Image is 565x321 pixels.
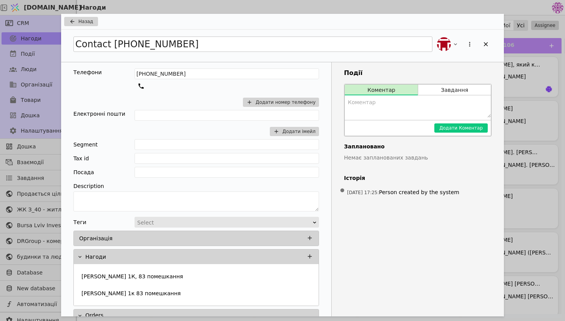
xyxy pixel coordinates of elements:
button: Додати номер телефону [243,98,319,107]
button: Коментар [345,85,418,95]
p: Організація [79,235,113,243]
h4: Історія [344,174,492,182]
p: [PERSON_NAME] 1К, 83 помешкання [81,273,183,281]
img: bo [437,37,451,51]
div: Segment [73,139,98,150]
p: Нагоди [85,253,106,261]
p: Orders [85,311,103,319]
div: Посада [73,167,94,178]
div: Телефони [73,68,102,77]
p: [PERSON_NAME] 1к 83 помешкання [81,289,181,298]
span: Назад [78,18,93,25]
button: Додати імейл [270,127,319,136]
button: Завдання [418,85,491,95]
button: Додати Коментар [434,123,488,133]
div: Електронні пошти [73,110,125,118]
span: • [339,181,346,201]
span: Person created by the system [379,189,459,195]
div: Add Opportunity [61,14,504,316]
h4: Заплановано [344,143,492,151]
p: Немає запланованих завдань [344,154,492,162]
div: Теги [73,217,86,228]
span: [DATE] 17:25 : [347,190,379,195]
h3: Події [344,68,492,78]
div: Description [73,181,319,191]
div: Tax id [73,153,89,164]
